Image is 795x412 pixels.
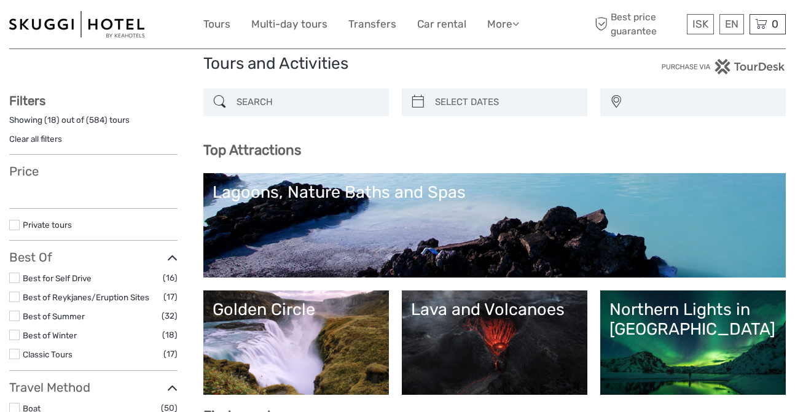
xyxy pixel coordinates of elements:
[9,11,144,37] img: 775-5b89b4b8-7bcb-43f1-a70d-abab25313c6b_logo_small.jpg
[23,330,77,340] a: Best of Winter
[9,93,45,108] strong: Filters
[162,328,178,342] span: (18)
[9,380,178,395] h3: Travel Method
[23,349,72,359] a: Classic Tours
[661,59,786,74] img: PurchaseViaTourDesk.png
[692,18,708,30] span: ISK
[23,311,85,321] a: Best of Summer
[9,250,178,265] h3: Best Of
[163,271,178,285] span: (16)
[411,300,578,319] div: Lava and Volcanoes
[203,54,592,74] h1: Tours and Activities
[23,273,92,283] a: Best for Self Drive
[592,10,684,37] span: Best price guarantee
[213,182,777,202] div: Lagoons, Nature Baths and Spas
[9,134,62,144] a: Clear all filters
[162,309,178,323] span: (32)
[213,182,777,268] a: Lagoons, Nature Baths and Spas
[719,14,744,34] div: EN
[770,18,780,30] span: 0
[213,300,380,319] div: Golden Circle
[213,300,380,386] a: Golden Circle
[23,220,72,230] a: Private tours
[411,300,578,386] a: Lava and Volcanoes
[430,91,581,113] input: SELECT DATES
[47,114,57,126] label: 18
[23,292,149,302] a: Best of Reykjanes/Eruption Sites
[348,15,396,33] a: Transfers
[9,114,178,133] div: Showing ( ) out of ( ) tours
[163,290,178,304] span: (17)
[487,15,519,33] a: More
[163,347,178,361] span: (17)
[9,164,178,179] h3: Price
[417,15,466,33] a: Car rental
[89,114,104,126] label: 584
[203,15,230,33] a: Tours
[251,15,327,33] a: Multi-day tours
[609,300,777,340] div: Northern Lights in [GEOGRAPHIC_DATA]
[203,142,301,158] b: Top Attractions
[609,300,777,386] a: Northern Lights in [GEOGRAPHIC_DATA]
[232,91,383,113] input: SEARCH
